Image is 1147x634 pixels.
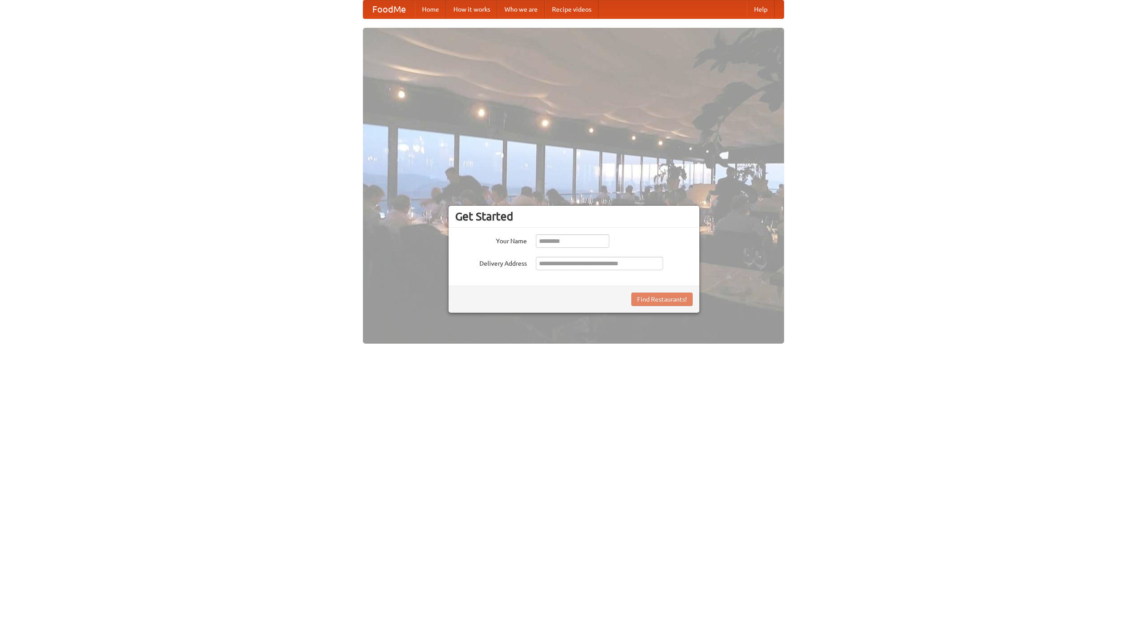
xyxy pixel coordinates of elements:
a: Recipe videos [545,0,599,18]
h3: Get Started [455,210,693,223]
a: How it works [446,0,497,18]
a: Who we are [497,0,545,18]
label: Delivery Address [455,257,527,268]
label: Your Name [455,234,527,246]
button: Find Restaurants! [631,293,693,306]
a: Home [415,0,446,18]
a: Help [747,0,775,18]
a: FoodMe [363,0,415,18]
